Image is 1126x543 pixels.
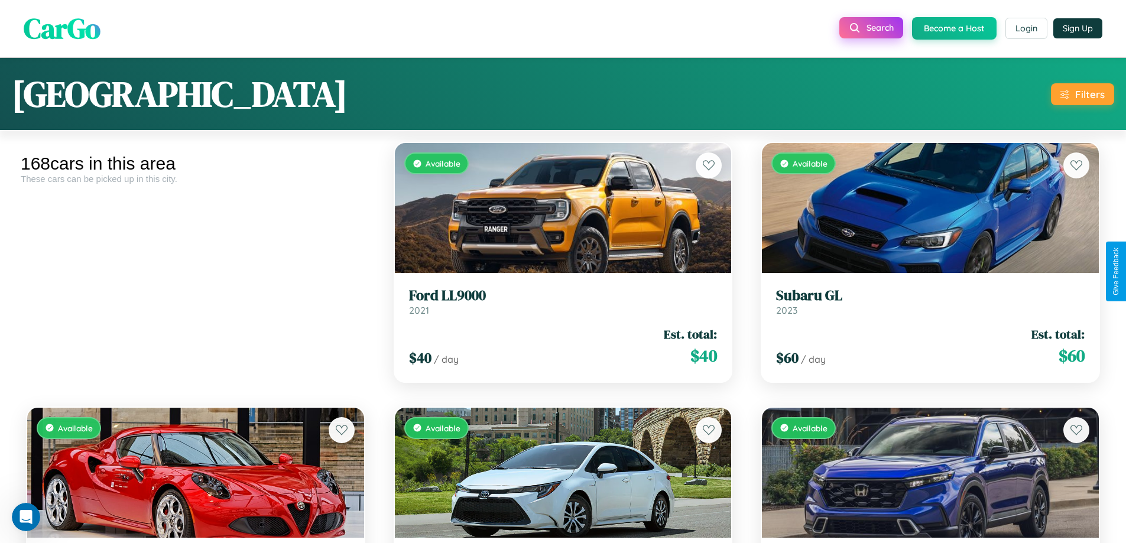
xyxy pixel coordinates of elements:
[839,17,903,38] button: Search
[12,70,348,118] h1: [GEOGRAPHIC_DATA]
[664,326,717,343] span: Est. total:
[1075,88,1105,100] div: Filters
[793,158,828,168] span: Available
[409,287,718,304] h3: Ford LL9000
[690,344,717,368] span: $ 40
[21,174,371,184] div: These cars can be picked up in this city.
[912,17,997,40] button: Become a Host
[1005,18,1047,39] button: Login
[1112,248,1120,295] div: Give Feedback
[1031,326,1085,343] span: Est. total:
[1053,18,1102,38] button: Sign Up
[426,423,460,433] span: Available
[12,503,40,531] iframe: Intercom live chat
[867,22,894,33] span: Search
[409,348,431,368] span: $ 40
[793,423,828,433] span: Available
[58,423,93,433] span: Available
[1051,83,1114,105] button: Filters
[409,304,429,316] span: 2021
[776,304,797,316] span: 2023
[426,158,460,168] span: Available
[801,353,826,365] span: / day
[409,287,718,316] a: Ford LL90002021
[776,287,1085,316] a: Subaru GL2023
[1059,344,1085,368] span: $ 60
[21,154,371,174] div: 168 cars in this area
[434,353,459,365] span: / day
[24,9,100,48] span: CarGo
[776,348,799,368] span: $ 60
[776,287,1085,304] h3: Subaru GL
